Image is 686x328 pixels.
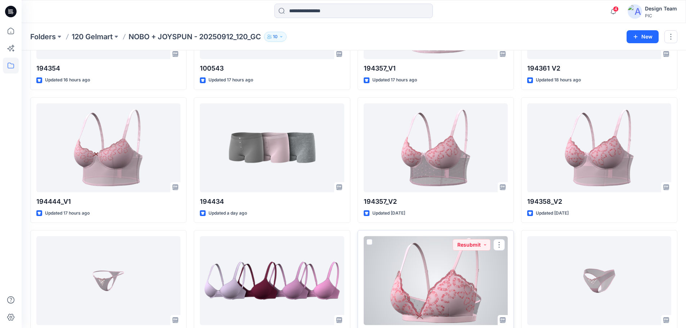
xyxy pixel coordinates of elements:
p: 194434 [200,197,344,207]
p: NOBO + JOYSPUN - 20250912_120_GC [129,32,261,42]
span: 4 [613,6,619,12]
a: 120 Gelmart [72,32,113,42]
a: Folders [30,32,56,42]
p: 194358_V2 [527,197,671,207]
a: 171410-Microfiber Demi [200,236,344,325]
p: Updated [DATE] [372,210,405,217]
a: 194357_V2 [364,103,508,192]
a: 194361 V1 [36,236,180,325]
a: 194359_V1 [364,236,508,325]
p: Updated 16 hours ago [45,76,90,84]
a: 194434 [200,103,344,192]
p: Updated 18 hours ago [536,76,581,84]
button: 10 [264,32,287,42]
img: avatar [628,4,642,19]
p: 194357_V2 [364,197,508,207]
p: 194354 [36,63,180,73]
a: 194358_V2 [527,103,671,192]
a: 194444_V1 [36,103,180,192]
button: New [627,30,659,43]
a: 194362_V2 [527,236,671,325]
div: PIC [645,13,677,18]
p: 10 [273,33,278,41]
p: Updated 17 hours ago [209,76,253,84]
p: 100543 [200,63,344,73]
div: Design Team [645,4,677,13]
p: Updated [DATE] [536,210,569,217]
p: 194361 V2 [527,63,671,73]
p: Updated a day ago [209,210,247,217]
p: 194444_V1 [36,197,180,207]
p: Updated 17 hours ago [45,210,90,217]
p: Updated 17 hours ago [372,76,417,84]
p: 194357_V1 [364,63,508,73]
